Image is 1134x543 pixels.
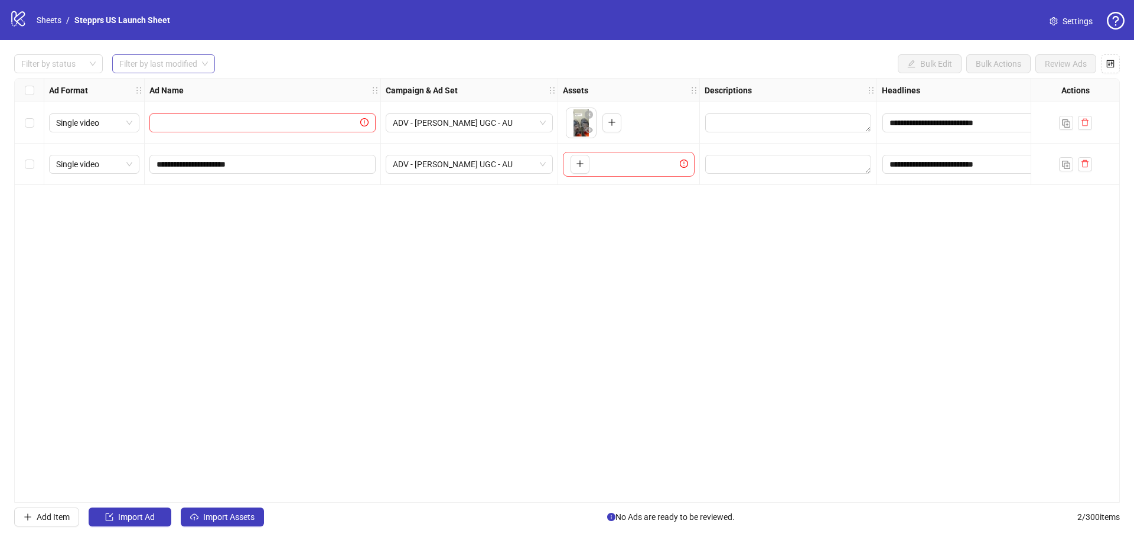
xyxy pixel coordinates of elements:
[882,154,1049,174] div: Edit values
[705,113,872,133] div: Edit values
[607,513,615,521] span: info-circle
[582,123,596,138] button: Preview
[966,54,1031,73] button: Bulk Actions
[1035,54,1096,73] button: Review Ads
[49,84,88,97] strong: Ad Format
[149,84,184,97] strong: Ad Name
[386,84,458,97] strong: Campaign & Ad Set
[548,86,556,95] span: holder
[56,114,132,132] span: Single video
[143,86,151,95] span: holder
[141,79,144,102] div: Resize Ad Format column
[555,79,558,102] div: Resize Campaign & Ad Set column
[34,14,64,27] a: Sheets
[66,14,70,27] li: /
[72,14,172,27] a: Stepprs US Launch Sheet
[1059,116,1073,130] button: Duplicate
[15,144,44,185] div: Select row 2
[203,512,255,522] span: Import Assets
[696,79,699,102] div: Resize Assets column
[705,84,752,97] strong: Descriptions
[24,513,32,521] span: plus
[15,79,44,102] div: Select all rows
[135,86,143,95] span: holder
[585,126,593,134] span: eye
[566,108,596,138] img: Asset 1
[393,155,546,173] span: ADV - RICK UGC - AU
[875,86,884,95] span: holder
[874,79,876,102] div: Resize Descriptions column
[698,86,706,95] span: holder
[576,160,584,168] span: plus
[582,108,596,122] button: Delete
[585,110,593,119] span: close-circle
[1077,511,1120,524] span: 2 / 300 items
[56,155,132,173] span: Single video
[556,86,565,95] span: holder
[89,508,171,526] button: Import Ad
[15,102,44,144] div: Select row 1
[393,114,546,132] span: ADV - RICK UGC - AU
[1106,60,1115,68] span: control
[377,79,380,102] div: Resize Ad Name column
[379,86,387,95] span: holder
[898,54,962,73] button: Bulk Edit
[690,86,698,95] span: holder
[1063,15,1093,28] span: Settings
[118,512,155,522] span: Import Ad
[37,512,70,522] span: Add Item
[867,86,875,95] span: holder
[571,155,589,174] button: Add
[1061,84,1090,97] strong: Actions
[1081,118,1089,126] span: delete
[360,118,369,126] span: exclamation-circle
[181,508,264,526] button: Import Assets
[14,508,79,526] button: Add Item
[1040,12,1102,31] a: Settings
[371,86,379,95] span: holder
[1081,160,1089,168] span: delete
[563,84,588,97] strong: Assets
[1050,17,1058,25] span: setting
[602,113,621,132] button: Add
[1062,119,1070,128] img: Duplicate
[105,513,113,521] span: import
[705,154,872,174] div: Edit values
[608,118,616,126] span: plus
[1101,54,1120,73] button: Configure table settings
[882,84,920,97] strong: Headlines
[1062,161,1070,169] img: Duplicate
[1059,157,1073,171] button: Duplicate
[190,513,198,521] span: cloud-upload
[1107,12,1125,30] span: question-circle
[680,160,692,168] span: exclamation-circle
[607,511,735,524] span: No Ads are ready to be reviewed.
[882,113,1049,133] div: Edit values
